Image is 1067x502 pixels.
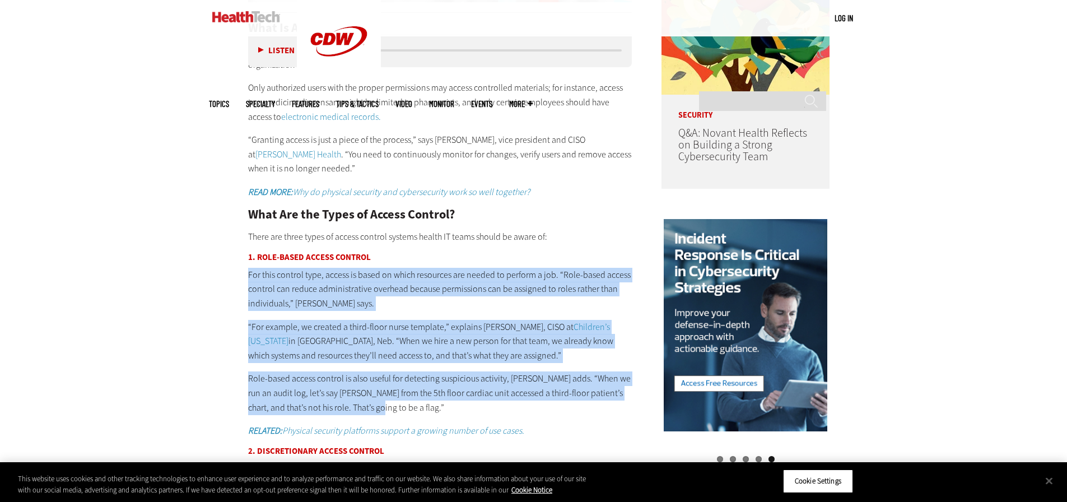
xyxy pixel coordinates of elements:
a: Video [395,100,412,108]
p: “For example, we created a third-floor nurse template,” explains [PERSON_NAME], CISO at in [GEOGR... [248,320,632,363]
a: Q&A: Novant Health Reflects on Building a Strong Cybersecurity Team [678,125,807,164]
a: electronic medical records. [281,111,381,123]
p: For this control type, access is based on which resources are needed to perform a job. “Role-base... [248,268,632,311]
a: Log in [835,13,853,23]
a: More information about your privacy [511,485,552,495]
button: Cookie Settings [783,470,853,493]
a: MonITor [429,100,454,108]
a: 2 [730,456,736,462]
strong: READ MORE: [248,186,293,198]
span: Specialty [246,100,275,108]
a: 4 [756,456,762,462]
strong: RELATED: [248,425,282,436]
em: Physical security platforms support a growing number of use cases. [282,425,524,436]
span: Topics [209,100,229,108]
div: User menu [835,12,853,24]
a: CDW [297,74,381,86]
a: Features [292,100,319,108]
p: Security [661,95,830,119]
a: READ MORE:Why do physical security and cybersecurity work so well together? [248,186,530,198]
a: 3 [743,456,749,462]
p: “Granting access is just a piece of the process,” says [PERSON_NAME], vice president and CISO at ... [248,133,632,176]
a: Tips & Tactics [336,100,379,108]
a: [PERSON_NAME] Health [255,148,341,160]
a: RELATED:Physical security platforms support a growing number of use cases. [248,425,524,436]
span: More [509,100,533,108]
img: incident response right rail [664,219,827,434]
button: Close [1037,468,1061,493]
h3: 1. Role-Based Access Control [248,253,632,262]
img: Home [212,11,280,22]
a: 5 [768,456,775,462]
div: This website uses cookies and other tracking technologies to enhance user experience and to analy... [18,473,587,495]
a: Events [471,100,492,108]
h2: What Are the Types of Access Control? [248,208,632,221]
p: There are three types of access control systems health IT teams should be aware of: [248,230,632,244]
h3: 2. Discretionary Access Control [248,447,632,455]
p: Role-based access control is also useful for detecting suspicious activity, [PERSON_NAME] adds. “... [248,371,632,415]
em: Why do physical security and cybersecurity work so well together? [293,186,530,198]
p: In a discretionary access control system, information is shared on a need-to-know basis. This met... [248,462,632,490]
a: 1 [717,456,723,462]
